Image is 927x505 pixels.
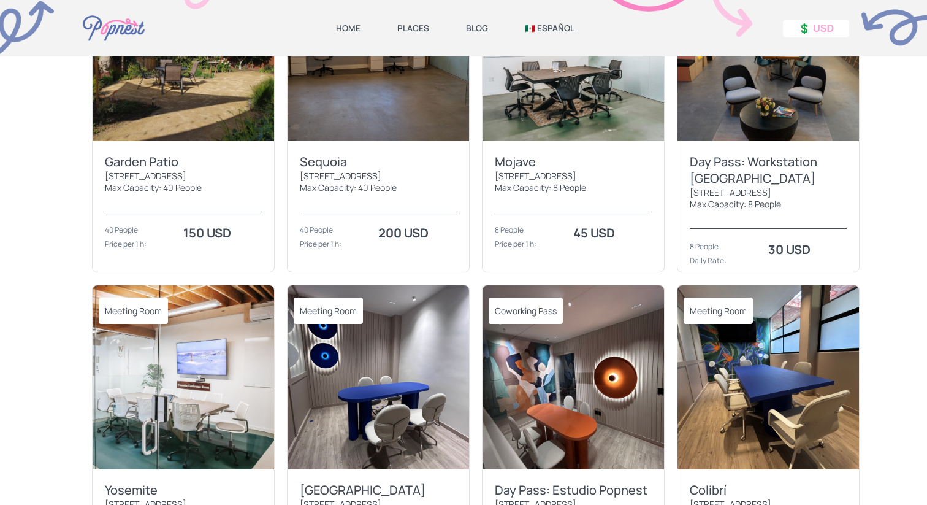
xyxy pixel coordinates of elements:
[684,298,753,324] span: Meeting Room
[105,239,147,249] div: Price per 1 h:
[783,20,849,37] button: 💲 USD
[300,182,397,193] div: Max Capacity: 40 People
[378,225,429,241] strong: 200 USD
[105,153,178,170] div: Garden Patio
[690,255,727,266] div: Daily Rate:
[300,170,381,182] div: [STREET_ADDRESS]
[690,482,727,498] div: Colibrí
[93,285,274,469] img: Workstation West Berkeley
[105,225,138,235] div: 40 People
[690,153,847,187] div: Day Pass: Workstation [GEOGRAPHIC_DATA]
[300,225,333,235] div: 40 People
[495,225,524,235] div: 8 People
[105,182,202,193] div: Max Capacity: 40 People
[294,298,363,324] span: Meeting Room
[336,23,360,34] a: HOME
[183,225,231,241] strong: 150 USD
[99,298,168,324] span: Meeting Room
[489,298,563,324] span: Coworking Pass
[300,239,341,249] div: Price per 1 h:
[105,482,158,498] div: Yosemite
[495,153,536,170] div: Mojave
[677,285,859,469] img: Estudio Popnest
[300,153,347,170] div: Sequoia
[105,170,186,182] div: [STREET_ADDRESS]
[483,285,664,469] img: Estudio Popnest
[525,23,574,34] a: 🇲🇽 ESPAÑOL
[690,241,719,252] div: 8 People
[495,182,586,193] div: Max Capacity: 8 People
[466,23,488,34] a: BLOG
[690,198,781,210] div: Max Capacity: 8 People
[300,482,425,498] div: [GEOGRAPHIC_DATA]
[288,285,469,469] img: Estudio Popnest
[495,170,576,182] div: [STREET_ADDRESS]
[573,225,615,241] strong: 45 USD
[690,187,771,198] div: [STREET_ADDRESS]
[768,241,811,258] strong: 30 USD
[495,482,647,498] div: Day Pass: Estudio Popnest
[397,23,429,34] a: PLACES
[495,239,536,249] div: Price per 1 h:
